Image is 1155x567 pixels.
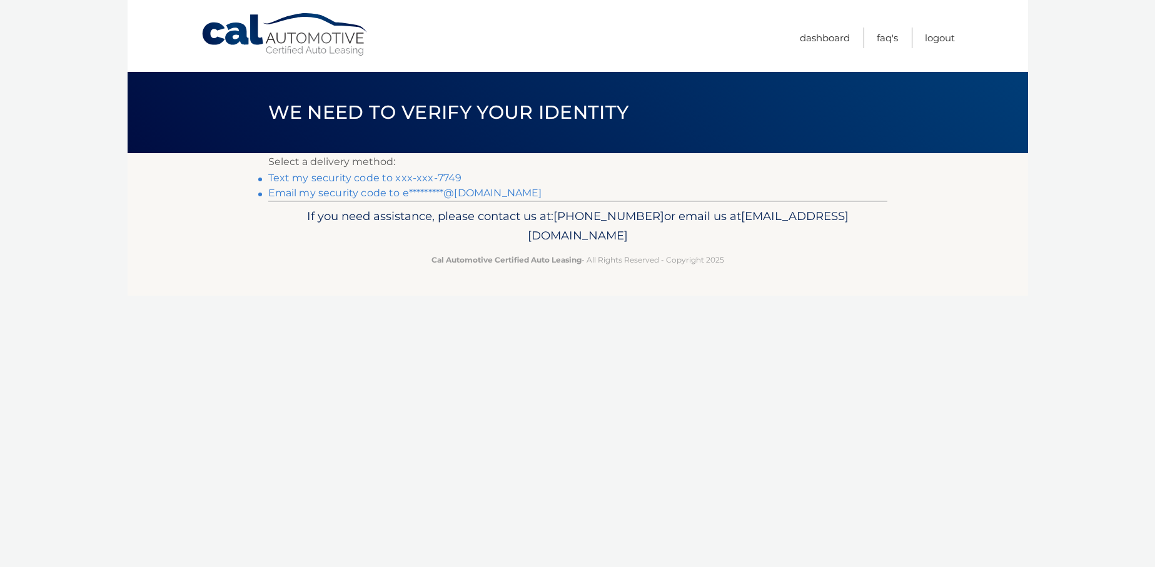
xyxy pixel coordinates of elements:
[268,101,629,124] span: We need to verify your identity
[925,28,955,48] a: Logout
[553,209,664,223] span: [PHONE_NUMBER]
[268,172,462,184] a: Text my security code to xxx-xxx-7749
[276,206,879,246] p: If you need assistance, please contact us at: or email us at
[431,255,582,264] strong: Cal Automotive Certified Auto Leasing
[877,28,898,48] a: FAQ's
[201,13,370,57] a: Cal Automotive
[276,253,879,266] p: - All Rights Reserved - Copyright 2025
[800,28,850,48] a: Dashboard
[268,187,542,199] a: Email my security code to e*********@[DOMAIN_NAME]
[268,153,887,171] p: Select a delivery method:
